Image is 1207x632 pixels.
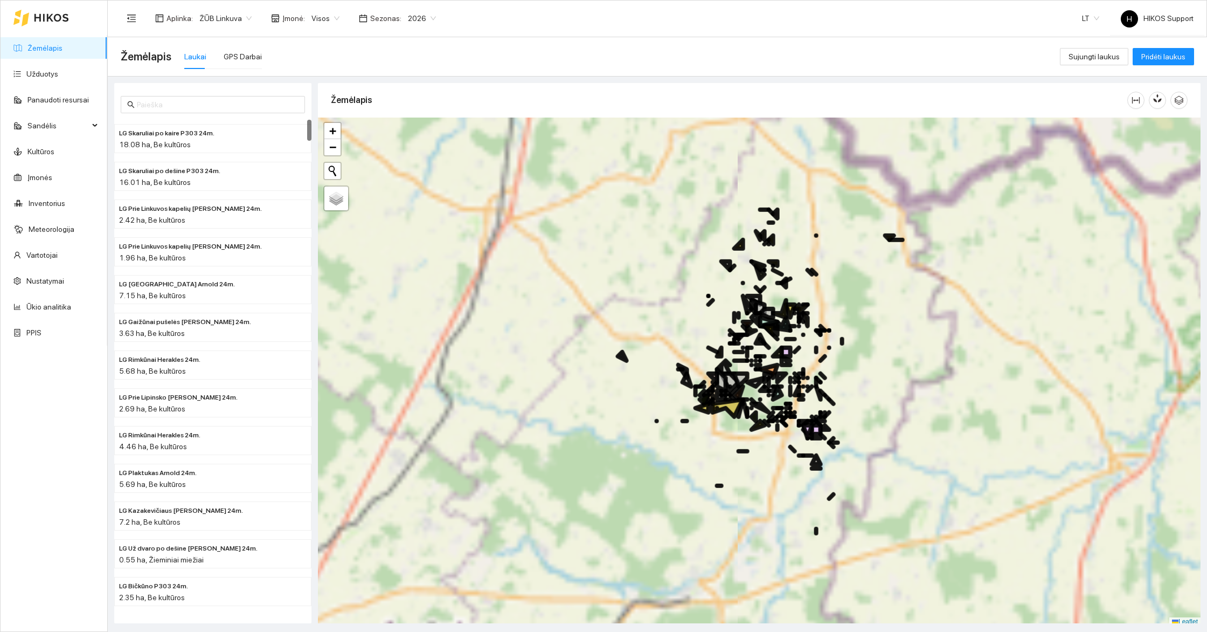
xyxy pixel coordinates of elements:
[1133,52,1194,61] a: Pridėti laukus
[119,544,258,554] span: LG Už dvaro po dešine Arnold 24m.
[119,242,262,252] span: LG Prie Linkuvos kapelių Herakles 24m.
[26,251,58,259] a: Vartotojai
[119,468,197,478] span: LG Plaktukas Arnold 24m.
[324,139,341,155] a: Zoom out
[1127,10,1132,28] span: H
[26,70,58,78] a: Užduotys
[119,253,186,262] span: 1.96 ha, Be kultūros
[1127,92,1144,109] button: column-width
[1082,10,1099,26] span: LT
[155,14,164,23] span: layout
[127,101,135,108] span: search
[224,51,262,63] div: GPS Darbai
[184,51,206,63] div: Laukai
[282,12,305,24] span: Įmonė :
[119,555,204,564] span: 0.55 ha, Žieminiai miežiai
[311,10,339,26] span: Visos
[1133,48,1194,65] button: Pridėti laukus
[167,12,193,24] span: Aplinka :
[370,12,401,24] span: Sezonas :
[1060,52,1128,61] a: Sujungti laukus
[271,14,280,23] span: shop
[119,367,186,375] span: 5.68 ha, Be kultūros
[121,8,142,29] button: menu-fold
[119,480,186,489] span: 5.69 ha, Be kultūros
[1141,51,1185,63] span: Pridėti laukus
[26,277,64,285] a: Nustatymai
[324,163,341,179] button: Initiate a new search
[119,140,191,149] span: 18.08 ha, Be kultūros
[1069,51,1120,63] span: Sujungti laukus
[119,317,251,327] span: LG Gaižūnai pušelės Herakles 24m.
[324,123,341,139] a: Zoom in
[1121,14,1194,23] span: HIKOS Support
[199,10,252,26] span: ŽŪB Linkuva
[119,506,243,516] span: LG Kazakevičiaus Herakles 24m.
[329,124,336,138] span: +
[359,14,367,23] span: calendar
[26,303,71,311] a: Ūkio analitika
[119,430,200,441] span: LG Rimkūnai Herakles 24m.
[119,279,235,290] span: LG Tričių piliakalnis Arnold 24m.
[119,178,191,187] span: 16.01 ha, Be kultūros
[29,225,74,233] a: Meteorologija
[119,393,238,403] span: LG Prie Lipinsko Herakles 24m.
[119,166,220,176] span: LG Skaruliai po dešine P303 24m.
[324,187,348,210] a: Layers
[26,328,41,337] a: PPIS
[331,85,1127,115] div: Žemėlapis
[119,518,181,526] span: 7.2 ha, Be kultūros
[121,48,171,65] span: Žemėlapis
[119,442,187,451] span: 4.46 ha, Be kultūros
[27,95,89,104] a: Panaudoti resursai
[27,115,89,136] span: Sandėlis
[119,355,200,365] span: LG Rimkūnai Herakles 24m.
[408,10,436,26] span: 2026
[119,329,185,338] span: 3.63 ha, Be kultūros
[119,204,262,214] span: LG Prie Linkuvos kapelių Herakles 24m.
[27,44,63,52] a: Žemėlapis
[1128,96,1144,105] span: column-width
[119,128,214,139] span: LG Skaruliai po kaire P303 24m.
[119,593,185,602] span: 2.35 ha, Be kultūros
[1172,618,1198,626] a: Leaflet
[127,13,136,23] span: menu-fold
[119,291,186,300] span: 7.15 ha, Be kultūros
[119,216,185,224] span: 2.42 ha, Be kultūros
[27,147,54,156] a: Kultūros
[1060,48,1128,65] button: Sujungti laukus
[119,404,185,413] span: 2.69 ha, Be kultūros
[119,581,188,592] span: LG Bičkūno P303 24m.
[137,99,299,111] input: Paieška
[29,199,65,208] a: Inventorius
[329,140,336,154] span: −
[27,173,52,182] a: Įmonės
